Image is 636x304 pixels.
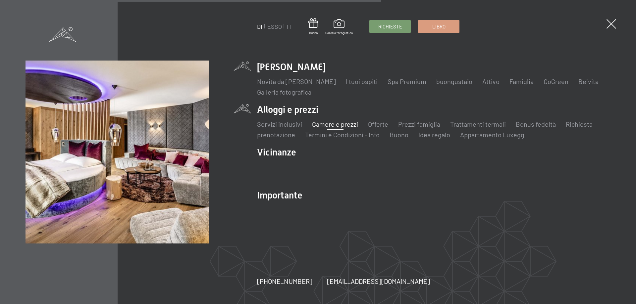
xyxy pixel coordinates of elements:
[516,120,556,128] a: Bonus fedeltà
[368,120,388,128] a: Offerte
[257,277,312,286] a: [PHONE_NUMBER]
[257,131,295,139] a: prenotazione
[309,31,318,35] font: Buono
[312,120,358,128] a: Camere e prezzi
[267,23,282,30] a: ESSO
[509,77,534,85] a: Famiglia
[418,131,450,139] a: Idea regalo
[460,131,524,139] a: Appartamento Luxegg
[325,19,353,35] a: Galleria fotografica
[398,120,440,128] a: Prezzi famiglia
[346,77,378,85] a: I tuoi ospiti
[257,88,311,96] a: Galleria fotografica
[257,77,336,85] a: Novità da [PERSON_NAME]
[257,277,312,285] font: [PHONE_NUMBER]
[566,120,593,128] a: Richiesta
[378,23,402,29] font: Richieste
[418,20,459,33] a: Libro
[305,131,380,139] a: Termini e Condizioni - Info
[388,77,426,85] a: Spa Premium
[436,77,472,85] a: buongustaio
[327,277,430,285] font: [EMAIL_ADDRESS][DOMAIN_NAME]
[482,77,500,85] a: Attivo
[544,77,568,85] a: GoGreen
[287,23,292,30] a: IT
[327,277,430,286] a: [EMAIL_ADDRESS][DOMAIN_NAME]
[450,120,506,128] a: Trattamenti termali
[308,18,318,35] a: Buono
[257,120,302,128] a: Servizi inclusivi
[578,77,599,85] a: Belvita
[432,23,446,29] font: Libro
[325,31,353,35] font: Galleria fotografica
[370,20,410,33] a: Richieste
[257,23,262,30] a: DI
[390,131,408,139] a: Buono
